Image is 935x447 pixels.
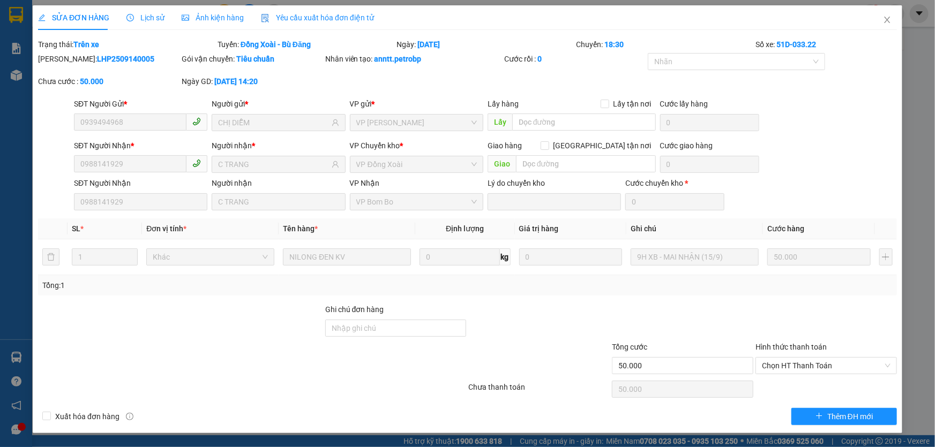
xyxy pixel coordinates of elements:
span: SL [72,224,80,233]
b: Tiêu chuẩn [236,55,274,63]
div: Lý do chuyển kho [488,177,621,189]
span: Yêu cầu xuất hóa đơn điện tử [261,13,374,22]
input: Ghi Chú [631,248,759,266]
label: Ghi chú đơn hàng [325,305,384,314]
div: Tuyến: [216,39,396,50]
b: 51D-033.22 [776,40,816,49]
b: [DATE] 14:20 [214,77,258,86]
span: info-circle [126,413,133,420]
label: Cước lấy hàng [660,100,708,108]
input: Tên người nhận [218,158,329,170]
span: SỬA ĐƠN HÀNG [38,13,109,22]
span: Giá trị hàng [519,224,559,233]
label: Cước giao hàng [660,141,713,150]
span: Giao hàng [488,141,522,150]
span: VP Lê Hồng Phong [356,115,477,131]
div: VP Nhận [350,177,483,189]
input: VD: Bàn, Ghế [283,248,411,266]
input: Cước lấy hàng [660,114,759,131]
span: VP Bom Bo [356,194,477,210]
span: Xuất hóa đơn hàng [51,411,124,422]
div: Cước chuyển kho [625,177,724,189]
div: SĐT Người Gửi [74,98,207,110]
button: plusThêm ĐH mới [791,408,897,425]
div: Ngày GD: [182,75,323,87]
span: clock-circle [126,14,134,21]
input: Ghi chú đơn hàng [325,320,467,337]
span: Định lượng [446,224,484,233]
button: Close [872,5,902,35]
b: [DATE] [418,40,440,49]
span: Tổng cước [612,343,647,351]
div: SĐT Người Nhận [74,140,207,151]
span: Lấy hàng [488,100,519,108]
span: VP Đồng Xoài [356,156,477,172]
span: Thêm ĐH mới [827,411,873,422]
span: edit [38,14,46,21]
b: 18:30 [604,40,624,49]
b: 0 [537,55,542,63]
div: Chuyến: [575,39,754,50]
span: Tên hàng [283,224,318,233]
div: Người nhận [212,140,345,151]
input: Tên người gửi [218,117,329,128]
span: Khác [153,249,268,265]
span: Lấy tận nơi [609,98,656,110]
span: user [332,161,339,168]
span: VP Chuyển kho [350,141,400,150]
b: 50.000 [80,77,103,86]
div: Chưa cước : [38,75,179,87]
span: close [883,16,892,24]
input: Dọc đường [516,155,656,172]
div: [PERSON_NAME]: [38,53,179,65]
span: phone [192,159,201,168]
b: Trên xe [73,40,99,49]
span: Đơn vị tính [146,224,186,233]
div: VP gửi [350,98,483,110]
span: Cước hàng [767,224,804,233]
span: picture [182,14,189,21]
b: LHP2509140005 [97,55,154,63]
div: Trạng thái: [37,39,216,50]
div: Ngày: [396,39,575,50]
span: Lấy [488,113,512,131]
div: Người gửi [212,98,345,110]
div: Người nhận [212,177,345,189]
div: Số xe: [754,39,898,50]
input: Dọc đường [512,113,656,131]
button: delete [42,248,59,266]
div: Chưa thanh toán [468,381,611,400]
input: 0 [767,248,871,266]
span: Chọn HT Thanh Toán [762,358,891,374]
span: plus [816,412,823,421]
label: Hình thức thanh toán [756,343,827,351]
span: [GEOGRAPHIC_DATA] tận nơi [549,140,656,151]
div: Cước rồi : [504,53,646,65]
div: Tổng: 1 [42,279,361,291]
input: 0 [519,248,623,266]
div: SĐT Người Nhận [74,177,207,189]
span: kg [500,248,511,266]
button: plus [879,248,893,266]
th: Ghi chú [626,218,763,239]
div: Nhân viên tạo: [325,53,503,65]
b: anntt.petrobp [375,55,422,63]
img: icon [261,14,270,22]
span: Lịch sử [126,13,164,22]
span: Ảnh kiện hàng [182,13,244,22]
input: Cước giao hàng [660,156,759,173]
span: Giao [488,155,516,172]
span: user [332,119,339,126]
b: Đồng Xoài - Bù Đăng [241,40,311,49]
span: phone [192,117,201,126]
div: Gói vận chuyển: [182,53,323,65]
